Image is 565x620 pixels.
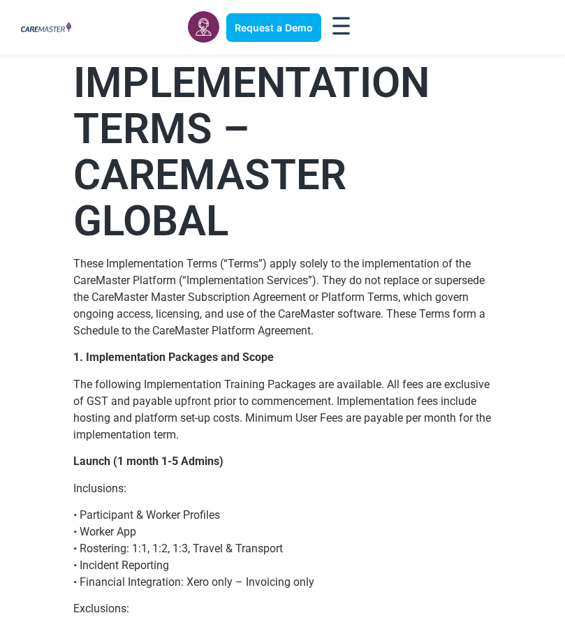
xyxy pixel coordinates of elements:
[73,60,492,244] h1: IMPLEMENTATION TERMS – CAREMASTER GLOBAL
[73,455,223,468] strong: Launch (1 month 1-5 Admins)
[73,350,274,364] strong: 1. Implementation Packages and Scope
[73,480,492,497] p: Inclusions:
[73,600,492,617] p: Exclusions:
[235,22,313,34] span: Request a Demo
[73,507,492,591] p: • Participant & Worker Profiles • Worker App • Rostering: 1:1, 1:2, 1:3, Travel & Transport • Inc...
[226,13,321,42] a: Request a Demo
[21,22,71,34] img: CareMaster Logo
[328,13,355,43] div: Menu Toggle
[73,376,492,443] p: The following Implementation Training Packages are available. All fees are exclusive of GST and p...
[73,256,492,339] p: These Implementation Terms (“Terms”) apply solely to the implementation of the CareMaster Platfor...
